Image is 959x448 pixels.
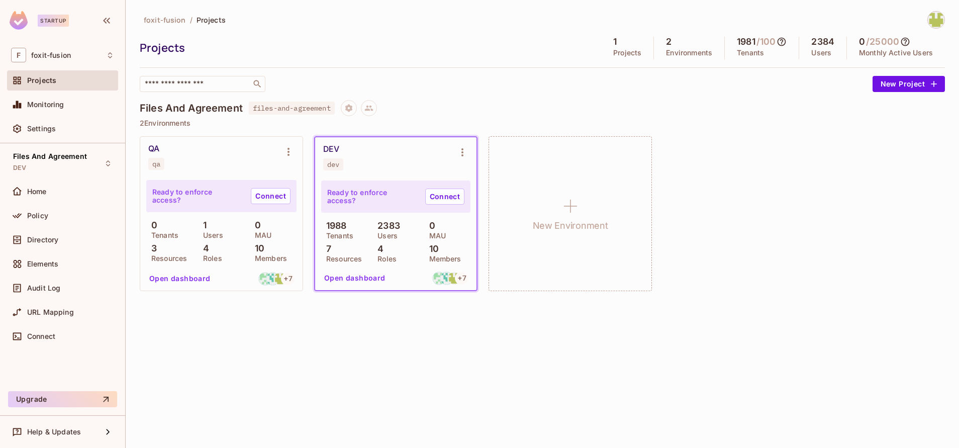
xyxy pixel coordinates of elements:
p: 1988 [321,221,347,231]
button: Environment settings [452,142,472,162]
p: Ready to enforce access? [327,189,417,205]
span: Files And Agreement [13,152,87,160]
p: Roles [372,255,397,263]
img: c-mariano_salas@foxitsoftware.com [440,272,453,285]
p: 0 [146,220,157,230]
div: dev [327,160,339,168]
li: / [190,15,193,25]
button: Upgrade [8,391,117,407]
span: files-and-agreement [249,102,335,115]
img: kevin_coronel@foxitsoftware.com [259,273,271,285]
div: Projects [140,40,596,55]
a: Connect [251,188,291,204]
p: 10 [424,244,439,254]
h5: 1 [613,37,617,47]
span: Settings [27,125,56,133]
p: Tenants [737,49,764,57]
h5: 1981 [737,37,755,47]
span: + 7 [284,275,292,282]
p: Users [372,232,398,240]
span: Projects [27,76,56,84]
p: 1 [198,220,207,230]
span: Project settings [341,105,357,115]
img: kevin_coronel@foxitsoftware.com [433,272,445,285]
span: Elements [27,260,58,268]
h5: 0 [859,37,865,47]
h4: Files And Agreement [140,102,243,114]
span: foxit-fusion [144,15,186,25]
h5: 2 [666,37,672,47]
span: Directory [27,236,58,244]
div: qa [152,160,160,168]
button: New Project [873,76,945,92]
p: 10 [250,243,264,253]
span: Policy [27,212,48,220]
div: DEV [323,144,339,154]
img: c-mariano_salas@foxitsoftware.com [266,273,279,285]
p: 2383 [372,221,400,231]
p: Monthly Active Users [859,49,933,57]
span: + 7 [458,275,466,282]
p: 2 Environments [140,119,945,127]
p: MAU [250,231,271,239]
h5: / 25000 [866,37,899,47]
p: Ready to enforce access? [152,188,243,204]
span: DEV [13,164,26,172]
p: Users [198,231,223,239]
span: Home [27,188,47,196]
button: Open dashboard [145,271,215,287]
p: 0 [250,220,261,230]
p: Members [424,255,461,263]
p: Resources [146,254,187,262]
span: Audit Log [27,284,60,292]
p: Roles [198,254,222,262]
img: girija_dwivedi@foxitsoftware.com [928,12,944,28]
span: F [11,48,26,62]
p: MAU [424,232,446,240]
h1: New Environment [533,218,608,233]
p: 4 [198,243,209,253]
a: Connect [425,189,464,205]
p: Members [250,254,287,262]
p: 4 [372,244,383,254]
span: Help & Updates [27,428,81,436]
h5: / 100 [756,37,776,47]
p: Tenants [146,231,178,239]
h5: 2384 [811,37,834,47]
span: URL Mapping [27,308,74,316]
div: Startup [38,15,69,27]
img: girija_dwivedi@foxitsoftware.com [274,273,286,285]
button: Open dashboard [320,270,390,286]
p: 7 [321,244,331,254]
p: 3 [146,243,157,253]
p: Users [811,49,831,57]
span: Monitoring [27,101,64,109]
span: Workspace: foxit-fusion [31,51,71,59]
span: Connect [27,332,55,340]
button: Environment settings [278,142,299,162]
img: girija_dwivedi@foxitsoftware.com [448,272,460,285]
div: QA [148,144,159,154]
p: Projects [613,49,641,57]
span: Projects [197,15,226,25]
img: SReyMgAAAABJRU5ErkJggg== [10,11,28,30]
p: Environments [666,49,712,57]
p: Resources [321,255,362,263]
p: Tenants [321,232,353,240]
p: 0 [424,221,435,231]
